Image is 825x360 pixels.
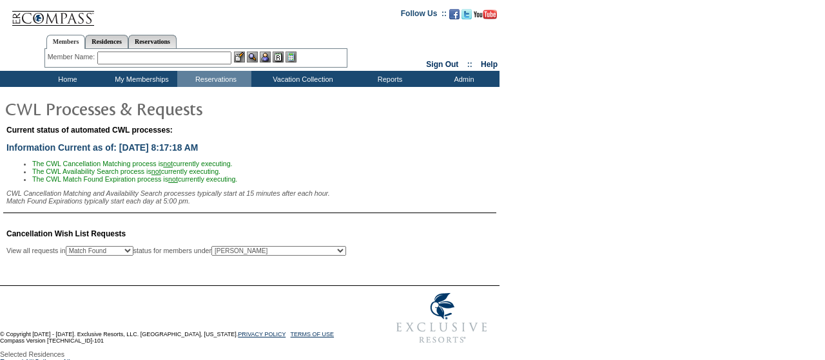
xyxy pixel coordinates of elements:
u: not [168,175,178,183]
img: b_edit.gif [234,52,245,62]
span: :: [467,60,472,69]
div: CWL Cancellation Matching and Availability Search processes typically start at 15 minutes after e... [6,189,496,205]
td: My Memberships [103,71,177,87]
td: Home [29,71,103,87]
img: b_calculator.gif [286,52,296,62]
a: Help [481,60,498,69]
a: Residences [85,35,128,48]
span: Information Current as of: [DATE] 8:17:18 AM [6,142,198,153]
img: Reservations [273,52,284,62]
img: Exclusive Resorts [384,286,500,350]
div: View all requests in status for members under [6,246,346,256]
span: Cancellation Wish List Requests [6,229,126,238]
img: View [247,52,258,62]
u: not [151,167,161,175]
a: Members [46,35,86,49]
a: Become our fan on Facebook [449,13,460,21]
img: Impersonate [260,52,271,62]
img: Subscribe to our YouTube Channel [474,10,497,19]
td: Follow Us :: [401,8,447,23]
span: The CWL Availability Search process is currently executing. [32,167,220,175]
img: Follow us on Twitter [461,9,472,19]
td: Reservations [177,71,251,87]
a: Follow us on Twitter [461,13,472,21]
span: The CWL Cancellation Matching process is currently executing. [32,160,233,167]
img: Become our fan on Facebook [449,9,460,19]
a: TERMS OF USE [291,331,335,337]
td: Vacation Collection [251,71,351,87]
a: Sign Out [426,60,458,69]
a: PRIVACY POLICY [238,331,286,337]
u: not [163,160,173,167]
span: Current status of automated CWL processes: [6,126,173,135]
div: Member Name: [48,52,97,62]
td: Admin [425,71,500,87]
td: Reports [351,71,425,87]
span: The CWL Match Found Expiration process is currently executing. [32,175,237,183]
a: Reservations [128,35,177,48]
a: Subscribe to our YouTube Channel [474,13,497,21]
